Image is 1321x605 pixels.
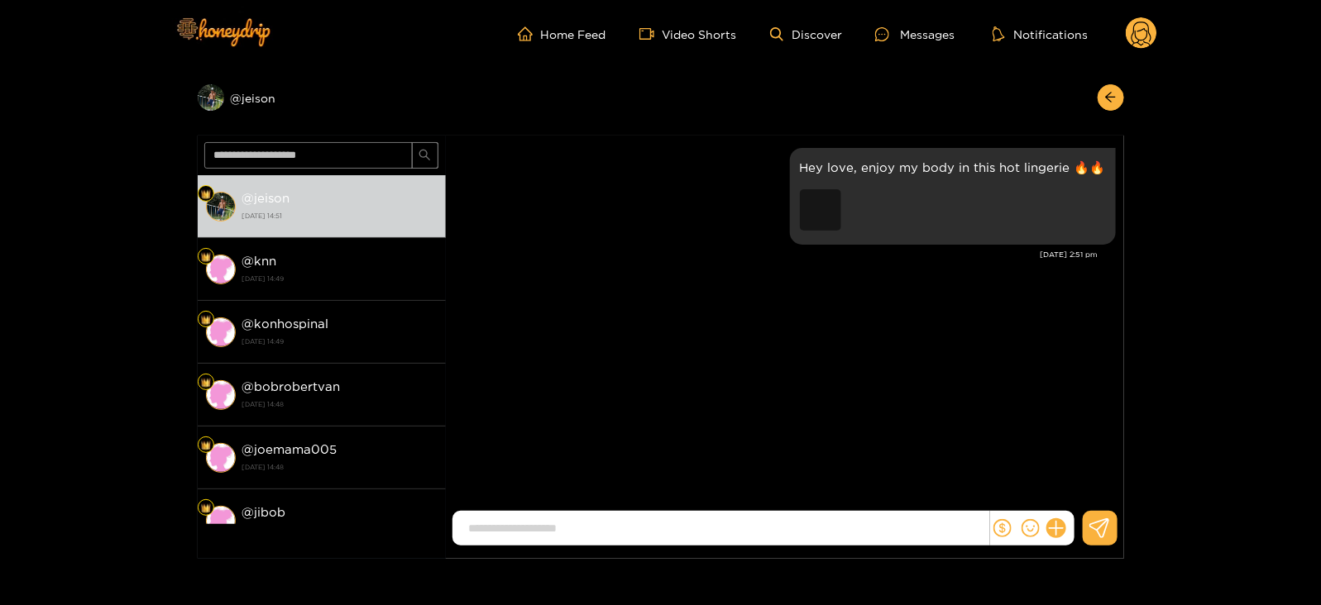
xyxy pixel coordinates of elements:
strong: @ jibob [242,505,286,519]
strong: @ konhospinal [242,317,329,331]
img: conversation [206,255,236,284]
button: arrow-left [1098,84,1124,111]
button: search [412,142,438,169]
a: Discover [770,27,842,41]
p: Hey love, enjoy my body in this hot lingerie 🔥🔥 [800,158,1106,177]
img: conversation [206,317,236,347]
img: Fan Level [201,441,211,450]
strong: @ jeison [242,191,290,205]
span: video-camera [639,26,663,41]
strong: [DATE] 14:49 [242,334,438,349]
strong: [DATE] 14:48 [242,460,438,474]
button: Notifications [988,26,1093,42]
strong: [DATE] 14:48 [242,397,438,412]
strong: @ bobrobertvan [242,379,341,393]
img: Fan Level [201,252,211,262]
a: Home Feed [518,26,606,41]
span: arrow-left [1104,91,1117,105]
strong: [DATE] 14:51 [242,208,438,223]
img: Fan Level [201,503,211,513]
img: Fan Level [201,189,211,199]
div: Messages [875,25,955,44]
span: dollar [993,519,1012,537]
strong: @ joemama005 [242,442,337,456]
div: [DATE] 2:51 pm [454,249,1098,260]
div: Aug. 13, 2:51 pm [790,148,1116,245]
img: conversation [206,192,236,222]
img: conversation [206,443,236,473]
img: conversation [206,380,236,410]
button: dollar [990,516,1015,541]
strong: [DATE] 14:47 [242,522,438,537]
span: smile [1022,519,1040,537]
strong: [DATE] 14:49 [242,271,438,286]
span: search [419,149,431,163]
img: conversation [206,506,236,536]
img: Fan Level [201,378,211,388]
img: Fan Level [201,315,211,325]
div: @jeison [198,84,446,111]
strong: @ knn [242,254,277,268]
a: Video Shorts [639,26,737,41]
span: home [518,26,541,41]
